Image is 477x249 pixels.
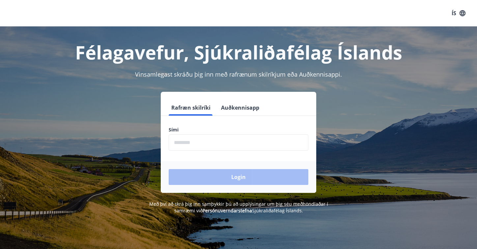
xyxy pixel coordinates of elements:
span: Vinsamlegast skráðu þig inn með rafrænum skilríkjum eða Auðkennisappi. [135,70,342,78]
button: Rafræn skilríki [169,100,213,116]
button: ÍS [448,7,469,19]
button: Auðkennisapp [218,100,262,116]
a: Persónuverndarstefna [203,207,252,214]
h1: Félagavefur, Sjúkraliðafélag Íslands [9,40,468,65]
label: Sími [169,126,308,133]
span: Með því að skrá þig inn samþykkir þú að upplýsingar um þig séu meðhöndlaðar í samræmi við Sjúkral... [149,201,328,214]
